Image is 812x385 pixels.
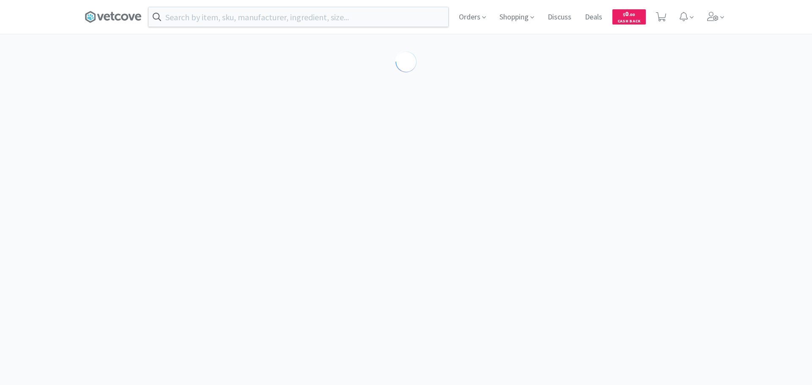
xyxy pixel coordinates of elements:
[623,12,625,17] span: $
[582,14,606,21] a: Deals
[544,14,575,21] a: Discuss
[612,5,646,28] a: $0.00Cash Back
[623,10,635,18] span: 0
[628,12,635,17] span: . 00
[617,19,641,25] span: Cash Back
[148,7,448,27] input: Search by item, sku, manufacturer, ingredient, size...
